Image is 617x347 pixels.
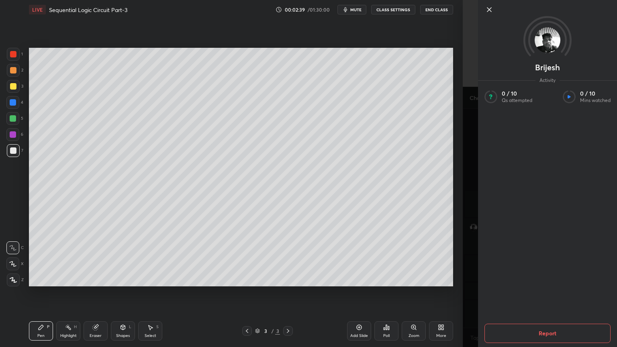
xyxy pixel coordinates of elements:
[420,5,453,14] button: End Class
[535,77,560,84] span: Activity
[580,97,611,104] p: Mins watched
[271,329,274,333] div: /
[436,334,446,338] div: More
[7,80,23,93] div: 3
[6,112,23,125] div: 5
[49,6,127,14] h4: Sequential Logic Circuit Part-3
[129,325,131,329] div: L
[6,96,23,109] div: 4
[383,334,390,338] div: Poll
[156,325,159,329] div: S
[47,325,49,329] div: P
[29,5,46,14] div: LIVE
[409,334,419,338] div: Zoom
[350,7,362,12] span: mute
[337,5,366,14] button: mute
[37,334,45,338] div: Pen
[74,325,77,329] div: H
[502,90,532,97] p: 0 / 10
[580,90,611,97] p: 0 / 10
[116,334,130,338] div: Shapes
[7,64,23,77] div: 2
[484,324,611,343] button: Report
[371,5,415,14] button: CLASS SETTINGS
[60,334,77,338] div: Highlight
[90,334,102,338] div: Eraser
[262,329,270,333] div: 3
[275,327,280,335] div: 3
[6,257,24,270] div: X
[502,97,532,104] p: Qs attempted
[7,144,23,157] div: 7
[145,334,156,338] div: Select
[6,241,24,254] div: C
[6,128,23,141] div: 6
[7,48,23,61] div: 1
[350,334,368,338] div: Add Slide
[535,64,560,71] p: Brijesh
[7,274,24,286] div: Z
[535,27,560,53] img: b55a1588e8044803b996dc616ce3f8ea.jpg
